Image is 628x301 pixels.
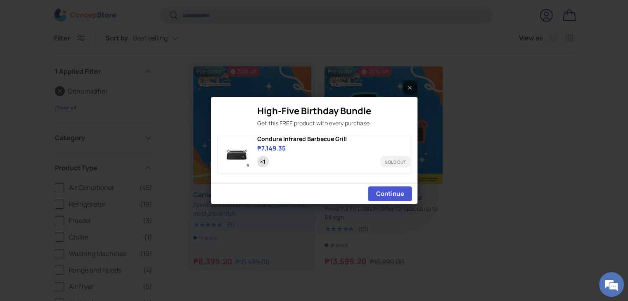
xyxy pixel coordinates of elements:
[376,190,403,198] span: Continue
[257,135,347,143] span: Condura Infrared Barbecue Grill
[257,119,371,127] span: Get this FREE product with every purchase.
[257,144,286,153] div: ₱7,149.35
[219,105,409,117] div: High-Five Birthday Bundle
[4,208,157,237] textarea: Type your message and hit 'Enter'
[257,156,269,167] div: Quantity
[368,186,412,201] button: Continue
[48,95,114,179] span: We're online!
[135,4,155,24] div: Minimize live chat window
[257,136,347,143] a: Condura Infrared Barbecue Grill
[43,46,139,57] div: Chat with us now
